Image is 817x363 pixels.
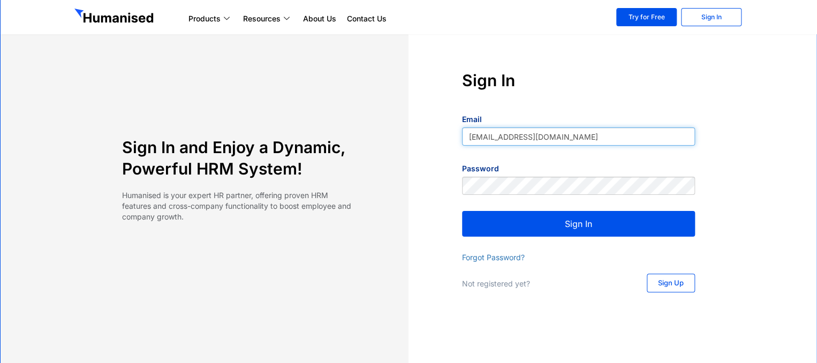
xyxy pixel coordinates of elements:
[462,127,695,146] input: yourname@mail.com
[462,163,499,174] label: Password
[658,279,684,286] span: Sign Up
[462,70,695,91] h4: Sign In
[298,12,342,25] a: About Us
[647,274,695,292] a: Sign Up
[462,114,482,125] label: Email
[616,8,677,26] a: Try for Free
[238,12,298,25] a: Resources
[74,9,156,26] img: GetHumanised Logo
[122,137,355,179] h4: Sign In and Enjoy a Dynamic, Powerful HRM System!
[681,8,742,26] a: Sign In
[342,12,392,25] a: Contact Us
[462,253,525,262] a: Forgot Password?
[462,211,695,237] button: Sign In
[183,12,238,25] a: Products
[462,278,625,289] p: Not registered yet?
[122,190,355,222] p: Humanised is your expert HR partner, offering proven HRM features and cross-company functionality...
